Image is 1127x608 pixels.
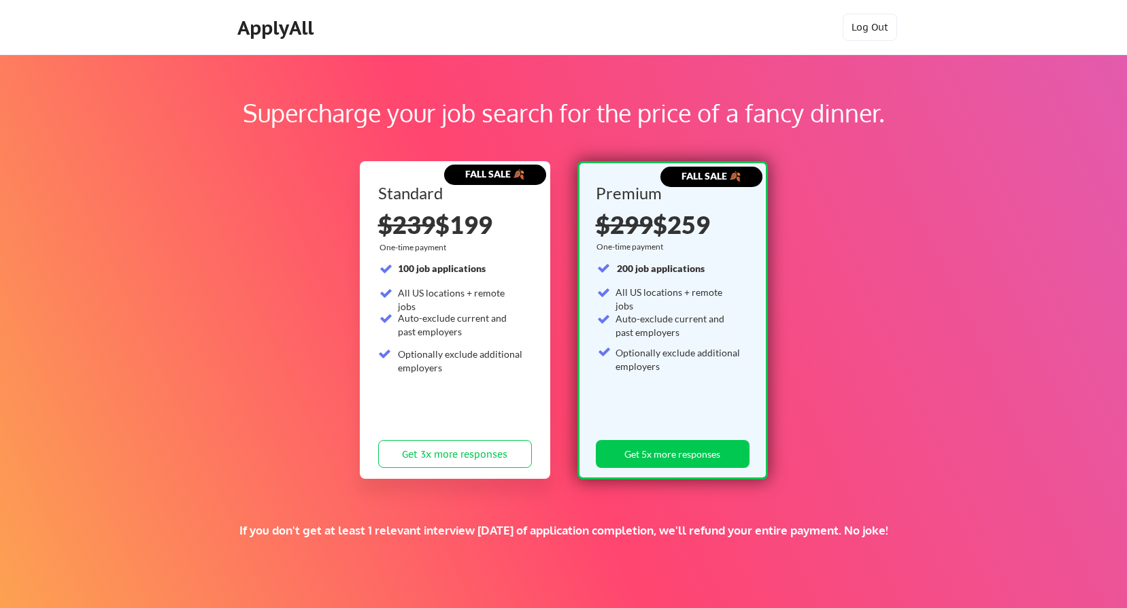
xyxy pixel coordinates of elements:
[398,311,524,338] div: Auto-exclude current and past employers
[596,185,745,201] div: Premium
[596,241,667,252] div: One-time payment
[398,263,486,274] strong: 100 job applications
[617,263,705,274] strong: 200 job applications
[380,242,450,253] div: One-time payment
[843,14,897,41] button: Log Out
[398,348,524,374] div: Optionally exclude additional employers
[378,185,527,201] div: Standard
[236,523,891,538] div: If you don't get at least 1 relevant interview [DATE] of application completion, we'll refund you...
[616,312,741,339] div: Auto-exclude current and past employers
[398,286,524,313] div: All US locations + remote jobs
[596,440,750,468] button: Get 5x more responses
[465,168,524,180] strong: FALL SALE 🍂
[616,286,741,312] div: All US locations + remote jobs
[378,440,532,468] button: Get 3x more responses
[682,170,741,182] strong: FALL SALE 🍂
[237,16,318,39] div: ApplyAll
[87,95,1040,131] div: Supercharge your job search for the price of a fancy dinner.
[378,212,532,237] div: $199
[616,346,741,373] div: Optionally exclude additional employers
[378,209,435,239] s: $239
[596,212,745,237] div: $259
[596,209,653,239] s: $299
